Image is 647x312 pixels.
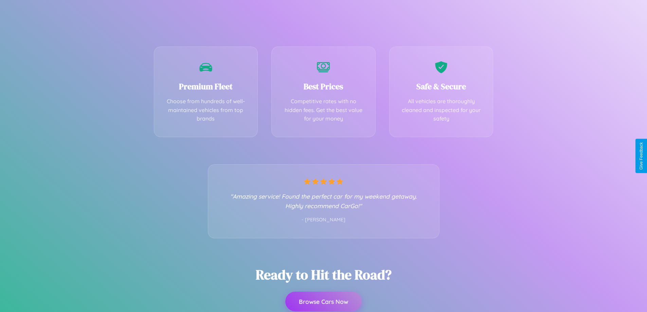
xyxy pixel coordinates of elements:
div: Give Feedback [639,142,644,170]
h3: Safe & Secure [400,81,483,92]
h2: Ready to Hit the Road? [256,265,392,284]
h3: Best Prices [282,81,365,92]
button: Browse Cars Now [285,292,362,311]
p: Competitive rates with no hidden fees. Get the best value for your money [282,97,365,123]
p: - [PERSON_NAME] [222,216,426,224]
p: "Amazing service! Found the perfect car for my weekend getaway. Highly recommend CarGo!" [222,191,426,210]
p: Choose from hundreds of well-maintained vehicles from top brands [164,97,248,123]
h3: Premium Fleet [164,81,248,92]
p: All vehicles are thoroughly cleaned and inspected for your safety [400,97,483,123]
